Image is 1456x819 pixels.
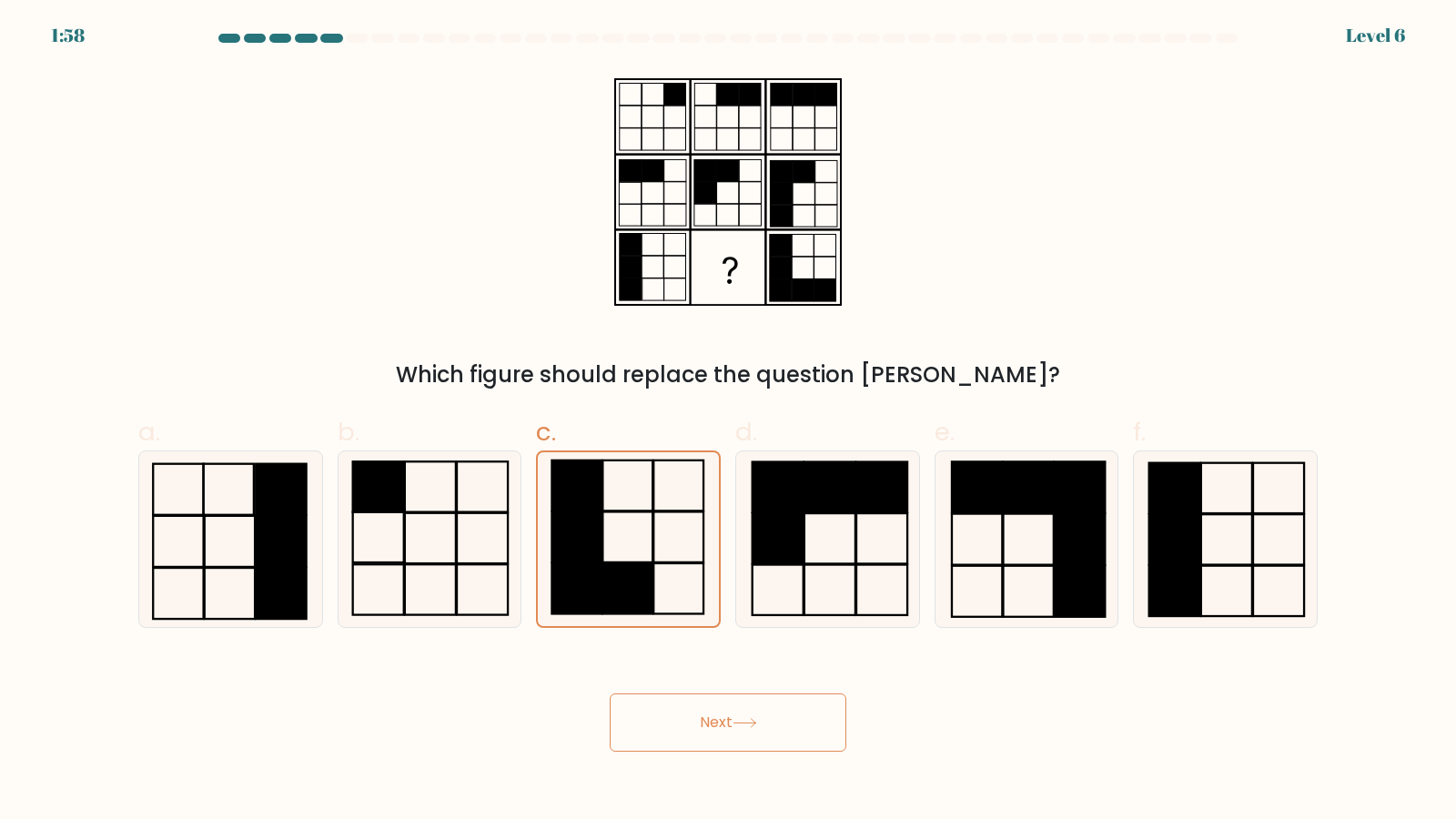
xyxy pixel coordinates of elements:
[138,414,160,450] span: a.
[1133,414,1146,450] span: f.
[1346,22,1405,49] div: Level 6
[935,414,955,450] span: e.
[149,359,1307,391] div: Which figure should replace the question [PERSON_NAME]?
[51,22,85,49] div: 1:58
[536,414,556,450] span: c.
[338,414,359,450] span: b.
[610,693,846,752] button: Next
[735,414,757,450] span: d.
